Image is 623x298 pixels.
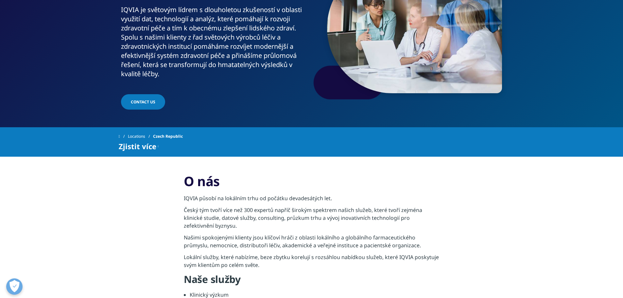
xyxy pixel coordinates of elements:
[184,273,439,291] h4: Naše služby
[121,5,309,82] p: IQVIA je světovým lídrem s dlouholetou zkušeností v oblasti využití dat, technologií a analýz, kt...
[6,278,23,295] button: Otevřít předvolby
[128,131,153,142] a: Locations
[184,253,439,273] p: Lokální služby, které nabízíme, beze zbytku korelují s rozsáhlou nabídkou služeb, které IQVIA pos...
[184,234,439,253] p: Našimi spokojenými klienty jsou klíčoví hráči z oblasti lokálního a globálního farmaceutického pr...
[119,142,156,150] span: Zjistit více
[121,94,165,110] a: Contact US
[153,131,183,142] span: Czech Republic
[184,194,439,206] p: IQVIA působí na lokálním trhu od počátku devadesátých let.
[184,206,439,234] p: Český tým tvoří více než 300 expertů napříč širokým spektrem našich služeb, které tvoří zejména k...
[184,173,439,194] h3: O nás
[131,99,155,105] span: Contact US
